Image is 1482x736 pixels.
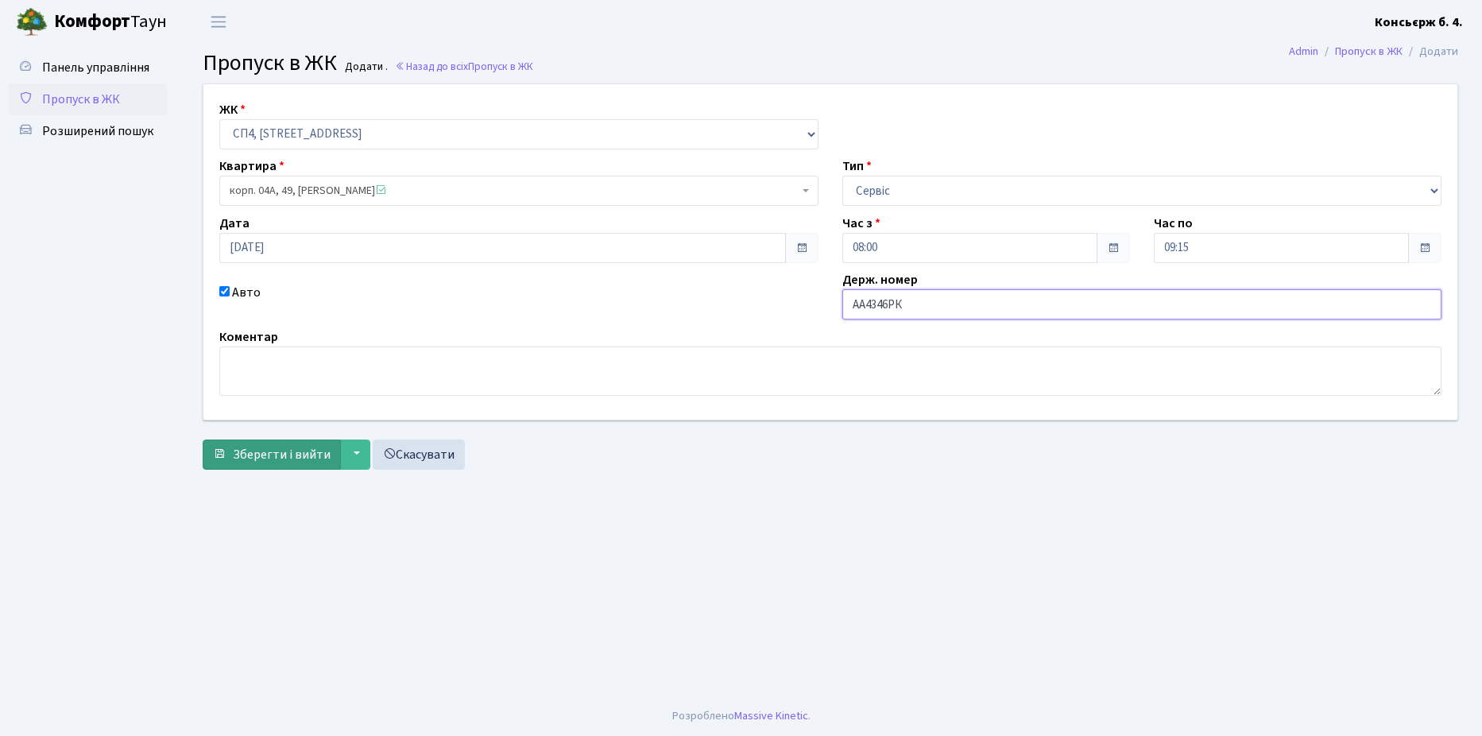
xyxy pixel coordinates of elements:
label: Час з [842,214,880,233]
span: Таун [54,9,167,36]
a: Консьєрж б. 4. [1375,13,1463,32]
span: Панель управління [42,59,149,76]
span: корп. 04А, 49, Бондаренко Євгеній Геннадійович <span class='la la-check-square text-success'></span> [219,176,818,206]
small: Додати . [342,60,388,74]
a: Панель управління [8,52,167,83]
label: Тип [842,157,872,176]
nav: breadcrumb [1265,35,1482,68]
span: Пропуск в ЖК [203,47,337,79]
span: Пропуск в ЖК [468,59,533,74]
span: Пропуск в ЖК [42,91,120,108]
b: Комфорт [54,9,130,34]
label: Дата [219,214,250,233]
label: Держ. номер [842,270,918,289]
span: корп. 04А, 49, Бондаренко Євгеній Геннадійович <span class='la la-check-square text-success'></span> [230,183,799,199]
button: Зберегти і вийти [203,440,341,470]
li: Додати [1403,43,1458,60]
label: Коментар [219,327,278,347]
input: АА1234АА [842,289,1441,320]
a: Пропуск в ЖК [8,83,167,115]
b: Консьєрж б. 4. [1375,14,1463,31]
label: Квартира [219,157,284,176]
a: Скасувати [373,440,465,470]
a: Назад до всіхПропуск в ЖК [395,59,533,74]
img: logo.png [16,6,48,38]
div: Розроблено . [672,707,811,725]
a: Admin [1289,43,1318,60]
span: Розширений пошук [42,122,153,140]
label: ЖК [219,100,246,119]
button: Переключити навігацію [199,9,238,35]
a: Розширений пошук [8,115,167,147]
label: Авто [232,283,261,302]
label: Час по [1154,214,1193,233]
a: Пропуск в ЖК [1335,43,1403,60]
a: Massive Kinetic [734,707,808,724]
span: Зберегти і вийти [233,446,331,463]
